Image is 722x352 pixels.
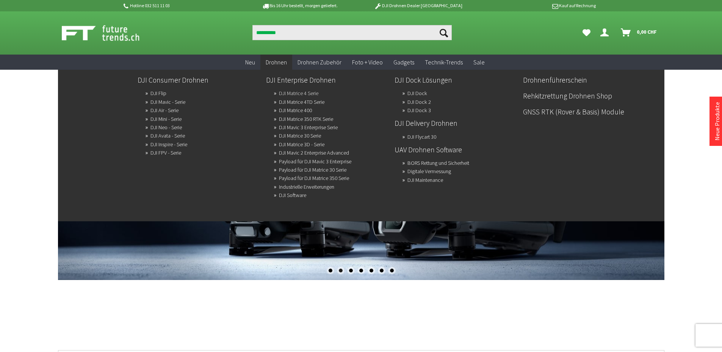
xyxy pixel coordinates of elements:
div: 6 [378,267,385,274]
a: DJI Maintenance [407,175,443,185]
a: DJI Consumer Drohnen [138,74,260,86]
span: Drohnen Zubehör [298,58,341,66]
div: 7 [388,267,396,274]
p: Hotline 032 511 11 03 [122,1,241,10]
a: Technik-Trends [420,55,468,70]
a: DJI Matrice 4TD Serie [279,97,324,107]
a: DJI Flycart 30 [407,131,436,142]
span: Foto + Video [352,58,383,66]
span: Gadgets [393,58,414,66]
a: Industrielle Erweiterungen [279,181,334,192]
a: Digitale Vermessung [407,166,451,177]
span: Drohnen [266,58,287,66]
a: UAV Drohnen Software [395,143,517,156]
a: DJI Mini - Serie [150,114,182,124]
div: 4 [357,267,365,274]
a: DJI Dock [407,88,427,99]
a: DJI Matrice 400 [279,105,312,116]
a: DJI Air - Serie [150,105,179,116]
a: DJI Avata - Serie [150,130,185,141]
a: Foto + Video [347,55,388,70]
span: Sale [473,58,485,66]
input: Produkt, Marke, Kategorie, EAN, Artikelnummer… [252,25,452,40]
a: Payload für DJI Matrice 30 Serie [279,164,346,175]
a: DJI Dock Lösungen [395,74,517,86]
a: DJI Matrice 30 Serie [279,130,321,141]
a: DJI Neo - Serie [150,122,182,133]
div: 3 [347,267,355,274]
a: DJI Dock 3 [407,105,431,116]
a: BORS Rettung und Sicherheit [407,158,469,168]
a: Payload für DJI Mavic 3 Enterprise [279,156,351,167]
a: DJI Inspire - Serie [150,139,187,150]
a: Rehkitzrettung Drohnen Shop [523,89,645,102]
button: Suchen [436,25,452,40]
a: Warenkorb [618,25,661,40]
a: DJI Matrice 4 Serie [279,88,318,99]
a: DJI Software [279,190,306,200]
a: Dein Konto [597,25,615,40]
span: Technik-Trends [425,58,463,66]
a: Meine Favoriten [579,25,594,40]
a: Gadgets [388,55,420,70]
a: DJI Mavic 3 Enterprise Serie [279,122,338,133]
a: Sale [468,55,490,70]
a: Payload für DJI Matrice 350 Serie [279,173,349,183]
a: DJI FPV - Serie [150,147,181,158]
span: 0,00 CHF [637,26,657,38]
a: DJI Flip [150,88,166,99]
a: Drohnenführerschein [523,74,645,86]
a: DJI Dock 2 [407,97,431,107]
a: DJI Matrice 3D - Serie [279,139,324,150]
a: DJI Mavic - Serie [150,97,185,107]
p: DJI Drohnen Dealer [GEOGRAPHIC_DATA] [359,1,477,10]
span: Neu [245,58,255,66]
a: DJI Mavic 2 Enterprise Advanced [279,147,349,158]
a: Neue Produkte [713,102,721,141]
a: GNSS RTK (Rover & Basis) Module [523,105,645,118]
div: 5 [368,267,375,274]
div: 1 [327,267,334,274]
a: DJI Matrice 350 RTK Serie [279,114,333,124]
a: Drohnen [260,55,292,70]
p: Kauf auf Rechnung [478,1,596,10]
a: DJI Delivery Drohnen [395,117,517,130]
p: Bis 16 Uhr bestellt, morgen geliefert. [241,1,359,10]
div: 2 [337,267,345,274]
img: Shop Futuretrends - zur Startseite wechseln [62,23,156,42]
a: DJI Enterprise Drohnen [266,74,388,86]
a: Drohnen Zubehör [292,55,347,70]
a: Neu [240,55,260,70]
